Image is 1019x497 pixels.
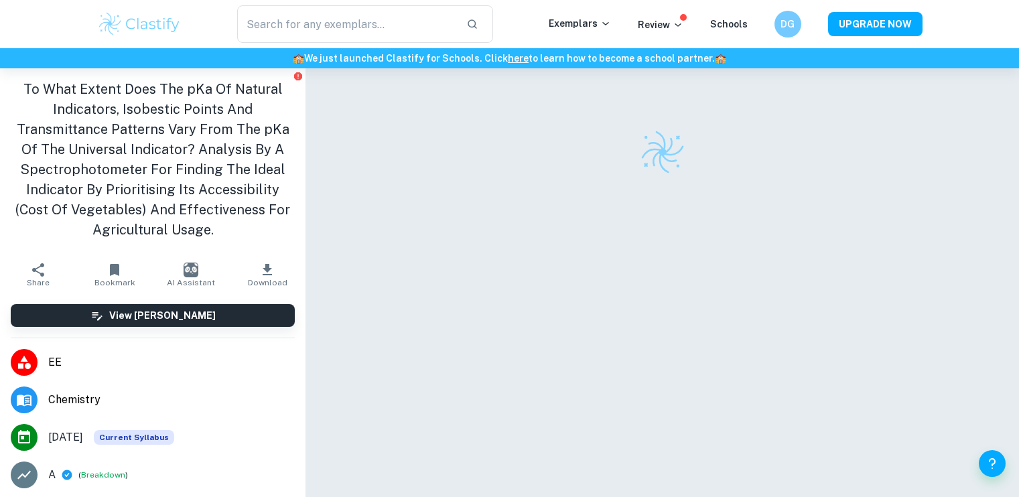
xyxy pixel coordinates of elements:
[638,17,683,32] p: Review
[508,53,529,64] a: here
[48,467,56,483] p: A
[828,12,923,36] button: UPGRADE NOW
[3,51,1016,66] h6: We just launched Clastify for Schools. Click to learn how to become a school partner.
[76,256,153,293] button: Bookmark
[94,430,174,445] span: Current Syllabus
[639,129,686,175] img: Clastify logo
[11,304,295,327] button: View [PERSON_NAME]
[979,450,1006,477] button: Help and Feedback
[94,430,174,445] div: This exemplar is based on the current syllabus. Feel free to refer to it for inspiration/ideas wh...
[27,278,50,287] span: Share
[48,429,83,445] span: [DATE]
[780,17,795,31] h6: DG
[710,19,748,29] a: Schools
[153,256,229,293] button: AI Assistant
[48,354,295,370] span: EE
[715,53,726,64] span: 🏫
[237,5,456,43] input: Search for any exemplars...
[293,71,303,81] button: Report issue
[109,308,216,323] h6: View [PERSON_NAME]
[94,278,135,287] span: Bookmark
[229,256,305,293] button: Download
[48,392,295,408] span: Chemistry
[11,79,295,240] h1: To What Extent Does The pKa Of Natural Indicators, Isobestic Points And Transmittance Patterns Va...
[78,469,128,482] span: ( )
[184,263,198,277] img: AI Assistant
[81,469,125,481] button: Breakdown
[167,278,215,287] span: AI Assistant
[248,278,287,287] span: Download
[774,11,801,38] button: DG
[293,53,304,64] span: 🏫
[549,16,611,31] p: Exemplars
[97,11,182,38] img: Clastify logo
